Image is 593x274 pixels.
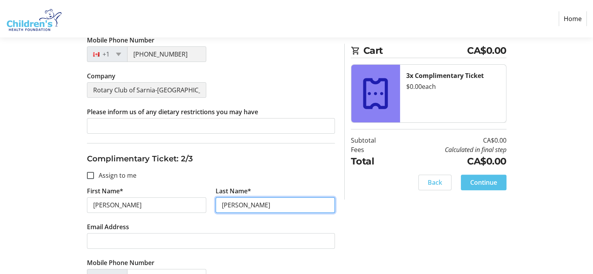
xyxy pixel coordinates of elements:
[396,145,506,154] td: Calculated in final step
[363,44,467,58] span: Cart
[461,175,506,190] button: Continue
[351,136,396,145] td: Subtotal
[351,145,396,154] td: Fees
[6,3,62,34] img: Children's Health Foundation's Logo
[87,107,258,117] label: Please inform us of any dietary restrictions you may have
[87,71,115,81] label: Company
[406,71,484,80] strong: 3x Complimentary Ticket
[87,258,154,267] label: Mobile Phone Number
[470,178,497,187] span: Continue
[396,154,506,168] td: CA$0.00
[94,171,136,180] label: Assign to me
[216,186,251,196] label: Last Name*
[428,178,442,187] span: Back
[396,136,506,145] td: CA$0.00
[87,35,154,45] label: Mobile Phone Number
[87,222,129,232] label: Email Address
[351,154,396,168] td: Total
[406,82,500,91] div: $0.00 each
[87,186,123,196] label: First Name*
[467,44,506,58] span: CA$0.00
[559,11,587,26] a: Home
[87,153,335,164] h3: Complimentary Ticket: 2/3
[418,175,451,190] button: Back
[127,46,206,62] input: (506) 234-5678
